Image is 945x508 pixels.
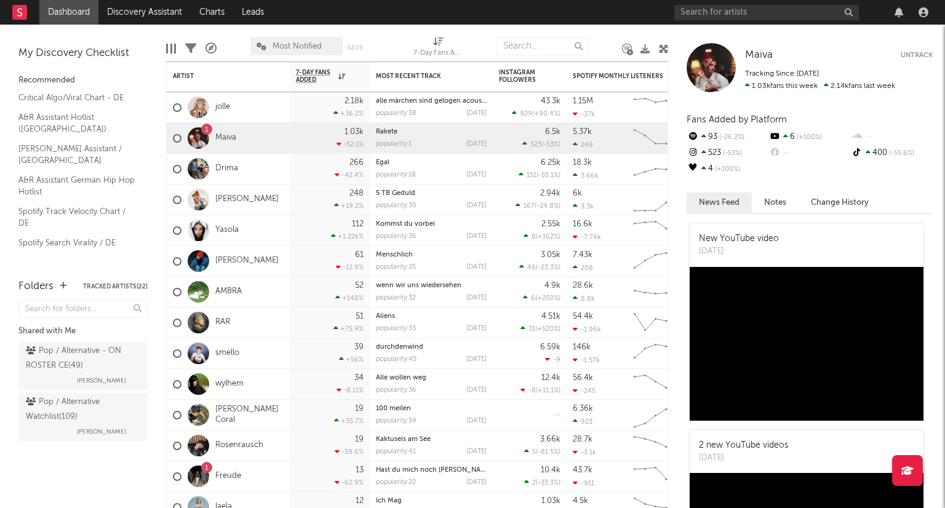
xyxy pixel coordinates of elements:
[573,312,593,320] div: 54.4k
[355,251,364,259] div: 61
[18,300,148,318] input: Search for folders...
[628,400,684,431] svg: Chart title
[345,128,364,136] div: 1.03k
[376,405,487,412] div: 100 meilen
[352,220,364,228] div: 112
[768,129,850,145] div: 6
[273,42,322,50] span: Most Notified
[466,479,487,486] div: [DATE]
[376,375,487,381] div: Alle wollen weg
[541,497,560,505] div: 1.03k
[185,31,196,66] div: Filters
[628,461,684,492] svg: Chart title
[528,387,536,394] span: -8
[376,190,487,197] div: 5 TB Geduld
[887,150,914,157] span: -55.6 %
[333,109,364,117] div: +36.2 %
[166,31,176,66] div: Edit Columns
[531,295,535,302] span: 6
[745,82,895,90] span: 2.14k fans last week
[541,251,560,259] div: 3.05k
[573,264,593,272] div: 208
[628,154,684,185] svg: Chart title
[349,189,364,197] div: 248
[466,418,487,424] div: [DATE]
[553,357,560,363] span: -9
[335,478,364,486] div: -62.9 %
[544,282,560,290] div: 4.9k
[573,251,592,259] div: 7.43k
[524,448,560,456] div: ( )
[466,387,487,394] div: [DATE]
[745,49,773,62] a: Maiva
[745,82,818,90] span: 1.03k fans this week
[376,479,416,486] div: popularity: 22
[466,295,487,301] div: [DATE]
[851,129,933,145] div: --
[519,171,560,179] div: ( )
[296,69,335,84] span: 7-Day Fans Added
[466,356,487,363] div: [DATE]
[537,295,559,302] span: +250 %
[573,405,593,413] div: 6.36k
[538,480,559,486] span: -33.3 %
[18,205,135,230] a: Spotify Track Velocity Chart / DE
[376,325,416,332] div: popularity: 33
[376,98,490,105] a: alle märchen sind gelogen acoustic
[215,102,230,113] a: jolle
[215,440,263,451] a: Rosenrausch
[376,436,487,443] div: Kaktuseis am See
[337,386,364,394] div: -8.11 %
[573,387,596,395] div: -245
[573,479,594,487] div: -911
[512,109,560,117] div: ( )
[347,44,363,51] button: Save
[215,405,284,426] a: [PERSON_NAME] Coral
[717,134,744,141] span: -26.2 %
[376,264,416,271] div: popularity: 25
[333,325,364,333] div: +75.9 %
[77,424,126,439] span: [PERSON_NAME]
[573,159,592,167] div: 18.3k
[537,326,559,333] span: +520 %
[699,452,788,464] div: [DATE]
[376,405,411,412] a: 100 meilen
[699,439,788,452] div: 2 new YouTube videos
[345,97,364,105] div: 2.18k
[573,97,593,105] div: 1.15M
[173,73,265,80] div: Artist
[335,294,364,302] div: +148 %
[376,252,413,258] a: Menschlich
[376,344,487,351] div: durchdenwind
[336,263,364,271] div: -12.9 %
[752,192,799,213] button: Notes
[18,279,54,294] div: Folders
[77,373,126,388] span: [PERSON_NAME]
[522,140,560,148] div: ( )
[687,145,768,161] div: 523
[349,159,364,167] div: 266
[573,466,592,474] div: 43.7k
[334,202,364,210] div: +19.2 %
[356,497,364,505] div: 12
[376,202,417,209] div: popularity: 30
[516,202,560,210] div: ( )
[540,435,560,443] div: 3.66k
[628,185,684,215] svg: Chart title
[331,232,364,240] div: +1.22k %
[528,326,535,333] span: 31
[376,313,395,320] a: Aliens
[376,498,402,504] a: Ich Mag
[573,497,588,505] div: 4.5k
[687,192,752,213] button: News Feed
[799,192,881,213] button: Change History
[376,129,397,135] a: Rakete
[466,264,487,271] div: [DATE]
[628,308,684,338] svg: Chart title
[573,128,592,136] div: 5.37k
[573,325,601,333] div: -1.96k
[83,284,148,290] button: Tracked Artists(22)
[337,140,364,148] div: -52.1 %
[541,97,560,105] div: 43.3k
[376,313,487,320] div: Aliens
